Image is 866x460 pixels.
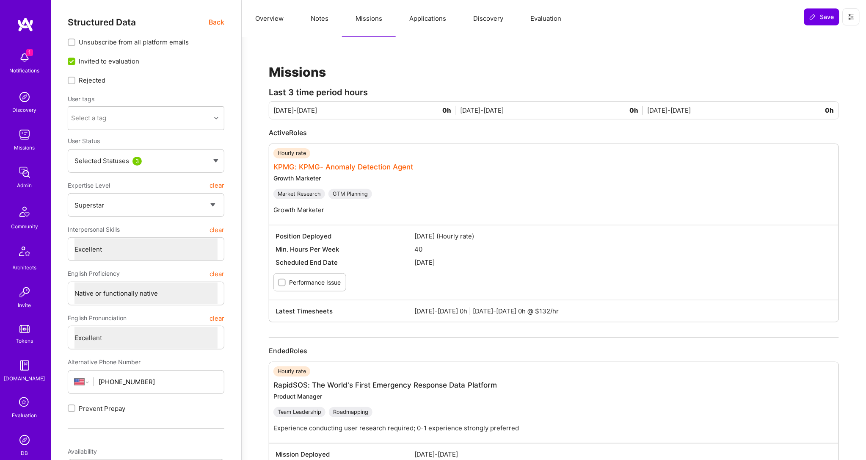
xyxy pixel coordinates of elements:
span: Mission Deployed [276,450,415,459]
div: [DATE]-[DATE] [273,106,461,115]
p: Experience conducting user research required; 0-1 experience strongly preferred [273,424,519,432]
span: [DATE]-[DATE] [415,450,832,459]
button: clear [210,222,224,237]
img: teamwork [16,126,33,143]
button: clear [210,266,224,281]
div: 3 [132,157,142,166]
input: +1 (000) 000-0000 [99,371,218,393]
label: Performance Issue [289,278,341,287]
div: Product Manager [273,392,519,400]
div: Active Roles [269,128,839,137]
div: Discovery [13,105,37,114]
p: Growth Marketer [273,205,414,214]
span: Prevent Prepay [79,404,125,413]
span: English Proficiency [68,266,120,281]
div: Availability [68,444,224,459]
span: Interpersonal Skills [68,222,120,237]
span: 0h [825,106,834,115]
div: [DATE]-[DATE] [461,106,648,115]
div: Growth Marketer [273,174,414,182]
img: Admin Search [16,432,33,449]
div: Evaluation [12,411,37,420]
label: User tags [68,95,94,103]
span: Expertise Level [68,178,110,193]
button: clear [210,310,224,326]
span: 40 [415,245,832,254]
button: clear [210,178,224,193]
div: Ended Roles [269,346,839,355]
div: Roadmapping [329,407,372,417]
div: DB [21,449,28,457]
span: Scheduled End Date [276,258,415,267]
span: Latest Timesheets [276,307,415,316]
div: Community [11,222,38,231]
div: Invite [18,301,31,310]
img: Architects [14,243,35,263]
div: Architects [13,263,37,272]
span: Back [209,17,224,28]
span: Selected Statuses [74,157,129,165]
button: Save [804,8,839,25]
img: tokens [19,325,30,333]
img: bell [16,49,33,66]
div: [DOMAIN_NAME] [4,374,45,383]
span: Alternative Phone Number [68,358,141,366]
span: 1 [26,49,33,56]
span: 0h [443,106,456,115]
div: Missions [14,143,35,152]
div: Tokens [16,336,33,345]
span: [DATE]-[DATE] 0h | [DATE]-[DATE] 0h @ $132/hr [415,307,832,316]
div: Market Research [273,189,325,199]
div: Admin [17,181,32,190]
h1: Missions [269,64,839,80]
div: Team Leadership [273,407,325,417]
img: guide book [16,357,33,374]
a: KPMG: KPMG- Anomaly Detection Agent [273,163,414,171]
img: logo [17,17,34,32]
div: Hourly rate [273,148,310,158]
div: [DATE]-[DATE] [647,106,834,115]
div: Notifications [10,66,40,75]
span: Min. Hours Per Week [276,245,415,254]
span: [DATE] [415,258,832,267]
img: admin teamwork [16,164,33,181]
div: Hourly rate [273,366,310,377]
img: discovery [16,89,33,105]
span: English Pronunciation [68,310,127,326]
i: icon Chevron [214,116,218,120]
span: Unsubscribe from all platform emails [79,38,189,47]
span: User Status [68,137,100,144]
span: Save [809,13,834,21]
span: [DATE] (Hourly rate) [415,232,832,241]
div: Select a tag [72,114,107,123]
span: Rejected [79,76,105,85]
div: GTM Planning [328,189,372,199]
i: icon SelectionTeam [17,395,33,411]
span: 0h [629,106,643,115]
a: RapidSOS: The World's First Emergency Response Data Platform [273,381,497,389]
img: Community [14,202,35,222]
img: Invite [16,284,33,301]
div: Last 3 time period hours [269,88,839,97]
span: Position Deployed [276,232,415,241]
span: Invited to evaluation [79,57,139,66]
span: Structured Data [68,17,136,28]
img: caret [213,159,218,163]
